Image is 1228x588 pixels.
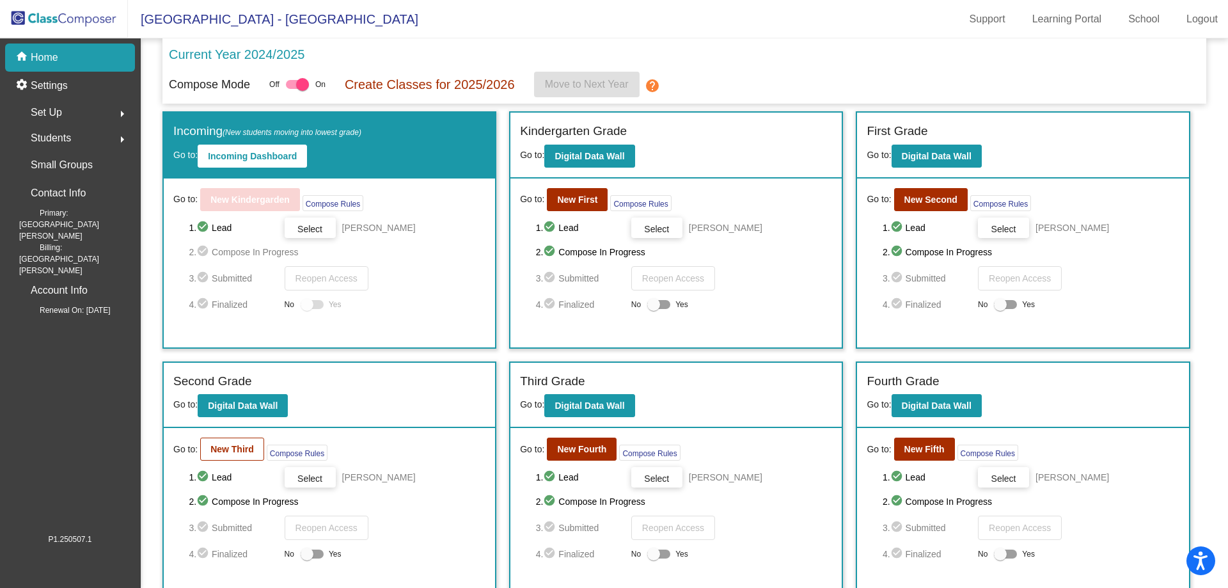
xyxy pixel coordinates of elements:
span: No [285,299,294,310]
mat-icon: check_circle [890,546,906,562]
span: Go to: [173,399,198,409]
span: Go to: [173,193,198,206]
span: Go to: [173,443,198,456]
span: 2. Compose In Progress [189,244,485,260]
span: Go to: [173,150,198,160]
button: Digital Data Wall [544,145,634,168]
span: [GEOGRAPHIC_DATA] - [GEOGRAPHIC_DATA] [128,9,418,29]
span: Select [297,473,322,484]
button: Select [631,218,682,238]
span: Off [269,79,279,90]
mat-icon: check_circle [890,297,906,312]
span: [PERSON_NAME] [689,471,762,484]
span: Yes [1022,297,1035,312]
mat-icon: check_circle [196,494,212,509]
mat-icon: check_circle [196,297,212,312]
button: Digital Data Wall [892,145,982,168]
p: Compose Mode [169,76,250,93]
button: Select [631,467,682,488]
span: Reopen Access [642,523,704,533]
button: Select [285,467,336,488]
span: Go to: [520,443,544,456]
span: Reopen Access [989,273,1051,283]
span: Yes [329,297,342,312]
span: Go to: [867,193,891,206]
p: Create Classes for 2025/2026 [345,75,515,94]
button: Compose Rules [957,445,1018,461]
button: New Fifth [894,438,955,461]
a: Logout [1176,9,1228,29]
span: (New students moving into lowest grade) [223,128,361,137]
span: On [315,79,326,90]
p: Small Groups [31,156,93,174]
span: 4. Finalized [883,546,972,562]
button: Incoming Dashboard [198,145,307,168]
mat-icon: check_circle [543,244,558,260]
span: Select [644,224,669,234]
b: Digital Data Wall [208,401,278,411]
mat-icon: check_circle [890,470,906,485]
p: Contact Info [31,184,86,202]
span: Go to: [520,399,544,409]
button: Digital Data Wall [198,394,288,417]
mat-icon: check_circle [196,220,212,235]
label: Second Grade [173,372,252,391]
button: Compose Rules [610,195,671,211]
mat-icon: check_circle [543,220,558,235]
button: Compose Rules [303,195,363,211]
button: Compose Rules [970,195,1031,211]
button: Digital Data Wall [892,394,982,417]
span: Reopen Access [989,523,1051,533]
mat-icon: check_circle [543,494,558,509]
span: [PERSON_NAME] [689,221,762,234]
mat-icon: check_circle [890,494,906,509]
b: New Fourth [557,444,606,454]
span: [PERSON_NAME] [1035,471,1109,484]
span: No [285,548,294,560]
span: 1. Lead [883,220,972,235]
span: Select [991,473,1016,484]
span: [PERSON_NAME] [342,471,416,484]
mat-icon: check_circle [543,271,558,286]
button: Move to Next Year [534,72,640,97]
label: Third Grade [520,372,585,391]
b: New Fifth [904,444,945,454]
b: Digital Data Wall [555,151,624,161]
mat-icon: check_circle [543,520,558,536]
a: Learning Portal [1022,9,1112,29]
span: Yes [329,546,342,562]
b: Digital Data Wall [555,401,624,411]
p: Current Year 2024/2025 [169,45,304,64]
span: 2. Compose In Progress [536,494,833,509]
button: Select [978,218,1029,238]
button: Reopen Access [631,516,715,540]
span: 3. Submitted [883,271,972,286]
span: [PERSON_NAME] [342,221,416,234]
span: Reopen Access [295,523,358,533]
span: Move to Next Year [545,79,629,90]
mat-icon: check_circle [890,220,906,235]
span: 1. Lead [189,470,278,485]
span: Reopen Access [642,273,704,283]
mat-icon: check_circle [890,244,906,260]
span: Select [991,224,1016,234]
span: Primary: [GEOGRAPHIC_DATA][PERSON_NAME] [19,207,135,242]
span: Go to: [867,150,891,160]
button: Reopen Access [285,266,368,290]
a: Support [959,9,1016,29]
button: Select [285,218,336,238]
mat-icon: arrow_right [114,106,130,122]
p: Account Info [31,282,88,299]
span: No [978,299,988,310]
span: Go to: [867,443,891,456]
span: 3. Submitted [189,271,278,286]
button: New Kindergarden [200,188,300,211]
label: Fourth Grade [867,372,939,391]
span: No [631,548,641,560]
span: 1. Lead [883,470,972,485]
a: School [1118,9,1170,29]
mat-icon: check_circle [196,520,212,536]
span: No [631,299,641,310]
button: Reopen Access [978,516,1062,540]
span: 4. Finalized [189,546,278,562]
